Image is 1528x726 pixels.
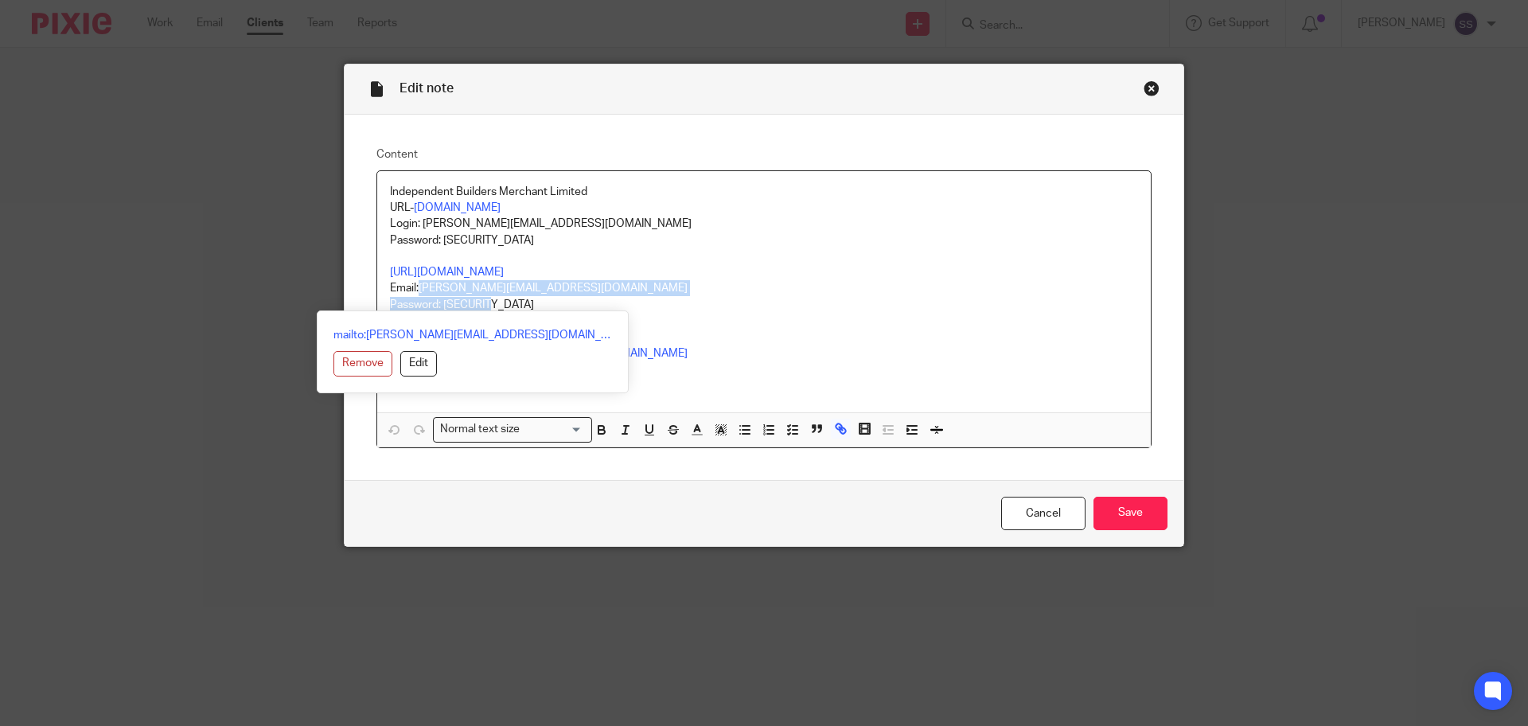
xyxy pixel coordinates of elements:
[390,184,1138,200] p: Independent Builders Merchant Limited
[390,216,1138,232] p: Login: [PERSON_NAME][EMAIL_ADDRESS][DOMAIN_NAME]
[437,421,524,438] span: Normal text size
[390,232,1138,248] p: Password: [SECURITY_DATA]
[390,297,1138,313] p: Password: [SECURITY_DATA]
[433,417,592,442] div: Search for option
[414,202,501,213] a: [DOMAIN_NAME]
[390,361,1138,377] p: Forgot10
[1093,497,1167,531] input: Save
[390,345,1138,361] p: Email:
[390,329,1138,345] p: [DOMAIN_NAME]
[525,421,583,438] input: Search for option
[390,264,1138,297] p: Email:
[333,327,612,343] a: mailto:[PERSON_NAME][EMAIL_ADDRESS][DOMAIN_NAME]
[400,351,437,377] button: Edit
[333,351,392,377] button: Remove
[390,267,504,278] a: [URL][DOMAIN_NAME]
[390,200,1138,216] p: URL-
[1144,80,1160,96] div: Close this dialog window
[376,146,1152,162] label: Content
[419,283,688,294] a: [PERSON_NAME][EMAIL_ADDRESS][DOMAIN_NAME]
[1001,497,1086,531] a: Cancel
[400,82,454,95] span: Edit note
